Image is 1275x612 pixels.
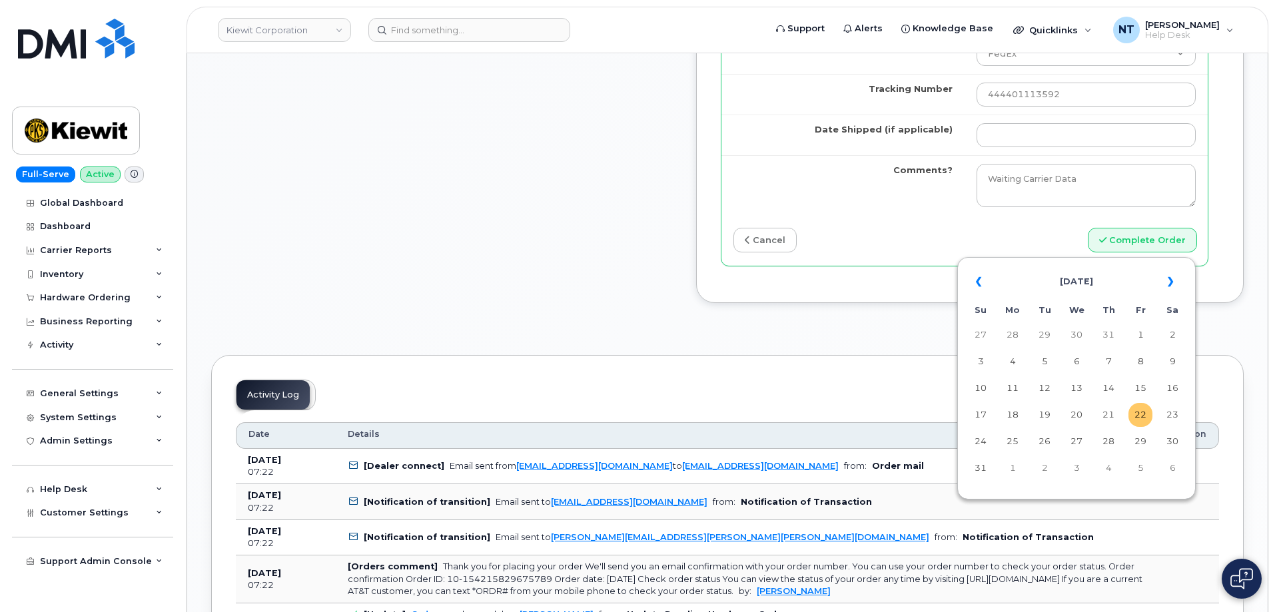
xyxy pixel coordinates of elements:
a: [EMAIL_ADDRESS][DOMAIN_NAME] [516,461,673,471]
b: [Notification of transition] [364,497,490,507]
span: Date [248,428,270,440]
span: from: [844,461,867,471]
td: 1 [1128,323,1152,347]
a: [EMAIL_ADDRESS][DOMAIN_NAME] [682,461,839,471]
div: 07:22 [248,466,324,478]
td: 22 [1128,403,1152,427]
td: 30 [1064,323,1088,347]
th: We [1064,300,1088,320]
td: 5 [1128,456,1152,480]
input: Find something... [368,18,570,42]
span: by: [739,586,751,596]
span: Alerts [855,22,883,35]
b: [DATE] [248,455,281,465]
td: 25 [1001,430,1025,454]
span: from: [713,497,735,507]
span: Help Desk [1145,30,1220,41]
td: 29 [1033,323,1057,347]
td: 11 [1001,376,1025,400]
td: 4 [1096,456,1120,480]
td: 10 [969,376,993,400]
b: [Orders comment] [348,561,438,571]
th: Tu [1033,300,1057,320]
b: Notification of Transaction [963,532,1094,542]
div: 07:22 [248,579,324,591]
div: Quicklinks [1004,17,1101,43]
a: Knowledge Base [892,15,1003,42]
th: [DATE] [1001,266,1152,298]
td: 31 [969,456,993,480]
td: 4 [1001,350,1025,374]
td: 8 [1128,350,1152,374]
td: 21 [1096,403,1120,427]
a: cancel [733,228,797,252]
textarea: Waiting Carrier Data [977,164,1196,208]
td: 7 [1096,350,1120,374]
td: 23 [1160,403,1184,427]
td: 31 [1096,323,1120,347]
b: [DATE] [248,568,281,578]
div: Nicholas Taylor [1104,17,1243,43]
div: Thank you for placing your order We'll send you an email confirmation with your order number. You... [348,561,1142,596]
span: from: [935,532,957,542]
span: Details [348,428,380,440]
a: Kiewit Corporation [218,18,351,42]
b: [Dealer connect] [364,461,444,471]
td: 18 [1001,403,1025,427]
td: 2 [1160,323,1184,347]
div: Email sent from to [450,461,839,471]
td: 5 [1033,350,1057,374]
td: 12 [1033,376,1057,400]
th: Mo [1001,300,1025,320]
td: 6 [1064,350,1088,374]
td: 28 [1096,430,1120,454]
span: Quicklinks [1029,25,1078,35]
a: [PERSON_NAME][EMAIL_ADDRESS][PERSON_NAME][PERSON_NAME][DOMAIN_NAME] [551,532,929,542]
a: Alerts [834,15,892,42]
span: [PERSON_NAME] [1145,19,1220,30]
b: [DATE] [248,490,281,500]
img: Open chat [1230,568,1253,589]
span: Support [787,22,825,35]
b: Order mail [872,461,924,471]
td: 14 [1096,376,1120,400]
td: 28 [1001,323,1025,347]
th: Su [969,300,993,320]
div: 07:22 [248,537,324,549]
td: 27 [1064,430,1088,454]
b: [Notification of transition] [364,532,490,542]
td: 20 [1064,403,1088,427]
td: 27 [969,323,993,347]
div: Email sent to [496,497,707,507]
td: 30 [1160,430,1184,454]
div: Email sent to [496,532,929,542]
label: Comments? [893,164,953,176]
th: « [969,266,993,298]
th: » [1160,266,1184,298]
div: 07:22 [248,502,324,514]
a: [EMAIL_ADDRESS][DOMAIN_NAME] [551,497,707,507]
label: Tracking Number [869,83,953,95]
span: Knowledge Base [913,22,993,35]
td: 9 [1160,350,1184,374]
td: 3 [1064,456,1088,480]
td: 3 [969,350,993,374]
th: Fr [1128,300,1152,320]
td: 24 [969,430,993,454]
th: Sa [1160,300,1184,320]
b: [DATE] [248,526,281,536]
button: Complete Order [1088,228,1197,252]
td: 2 [1033,456,1057,480]
td: 15 [1128,376,1152,400]
td: 17 [969,403,993,427]
td: 6 [1160,456,1184,480]
a: Support [767,15,834,42]
th: Th [1096,300,1120,320]
b: Notification of Transaction [741,497,872,507]
a: [PERSON_NAME] [757,586,831,596]
td: 13 [1064,376,1088,400]
td: 26 [1033,430,1057,454]
span: NT [1118,22,1134,38]
td: 1 [1001,456,1025,480]
td: 19 [1033,403,1057,427]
